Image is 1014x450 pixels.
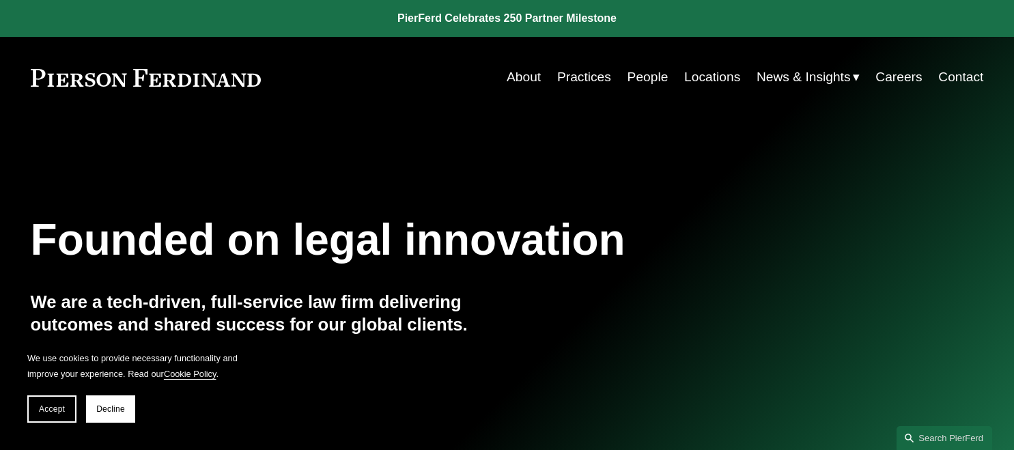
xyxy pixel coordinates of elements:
[86,395,135,423] button: Decline
[31,291,507,335] h4: We are a tech-driven, full-service law firm delivering outcomes and shared success for our global...
[31,215,825,265] h1: Founded on legal innovation
[897,426,992,450] a: Search this site
[757,64,860,90] a: folder dropdown
[557,64,611,90] a: Practices
[96,404,125,414] span: Decline
[938,64,983,90] a: Contact
[684,64,740,90] a: Locations
[757,66,851,89] span: News & Insights
[507,64,541,90] a: About
[14,337,259,436] section: Cookie banner
[628,64,668,90] a: People
[164,369,216,379] a: Cookie Policy
[27,350,246,382] p: We use cookies to provide necessary functionality and improve your experience. Read our .
[39,404,65,414] span: Accept
[27,395,76,423] button: Accept
[875,64,922,90] a: Careers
